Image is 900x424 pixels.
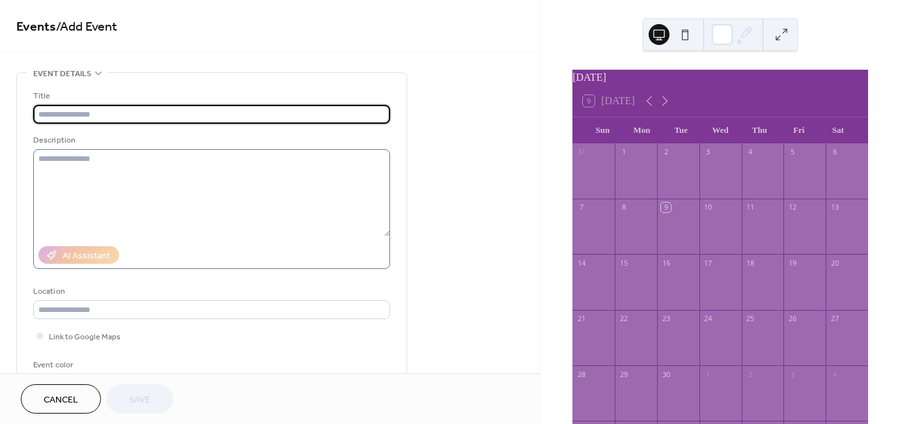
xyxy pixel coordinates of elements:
div: 16 [661,258,671,268]
div: Tue [662,117,701,143]
div: 2 [661,147,671,157]
div: 29 [619,369,628,379]
div: Fri [779,117,818,143]
div: Event color [33,358,131,372]
div: 1 [619,147,628,157]
div: Mon [622,117,661,143]
div: 30 [661,369,671,379]
div: 12 [787,203,797,212]
div: 8 [619,203,628,212]
span: / Add Event [56,14,117,40]
div: 4 [746,147,755,157]
div: 17 [703,258,713,268]
div: 25 [746,314,755,324]
div: 26 [787,314,797,324]
div: 23 [661,314,671,324]
div: Wed [701,117,740,143]
div: 11 [746,203,755,212]
div: 2 [746,369,755,379]
div: Sat [819,117,858,143]
div: 5 [787,147,797,157]
div: 7 [576,203,586,212]
div: Sun [583,117,622,143]
div: 9 [661,203,671,212]
div: 6 [830,147,839,157]
div: [DATE] [572,70,868,85]
div: 21 [576,314,586,324]
div: 13 [830,203,839,212]
a: Events [16,14,56,40]
div: 18 [746,258,755,268]
div: Thu [740,117,779,143]
div: 24 [703,314,713,324]
div: 27 [830,314,839,324]
div: 31 [576,147,586,157]
div: 3 [787,369,797,379]
div: 22 [619,314,628,324]
div: Title [33,89,387,103]
div: 14 [576,258,586,268]
div: 19 [787,258,797,268]
div: 1 [703,369,713,379]
div: 10 [703,203,713,212]
button: Cancel [21,384,101,414]
div: 15 [619,258,628,268]
span: Link to Google Maps [49,330,120,344]
div: Description [33,134,387,147]
div: 28 [576,369,586,379]
div: Location [33,285,387,298]
span: Event details [33,67,91,81]
div: 3 [703,147,713,157]
div: 20 [830,258,839,268]
span: Cancel [44,393,78,407]
div: 4 [830,369,839,379]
